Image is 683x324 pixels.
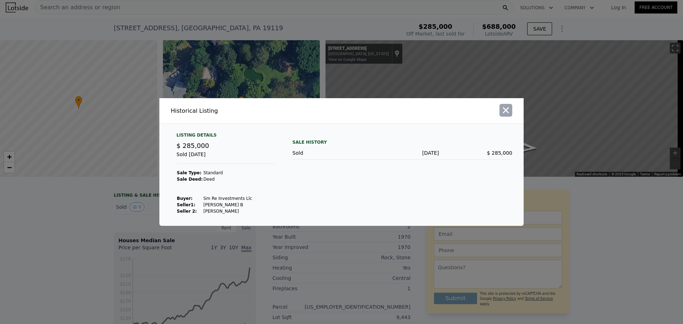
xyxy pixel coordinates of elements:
div: Sold [292,149,366,156]
div: Listing Details [176,132,275,141]
td: Deed [203,176,253,182]
div: [DATE] [366,149,439,156]
td: Sm Re Investments Llc [203,195,253,202]
strong: Seller 2: [177,209,197,214]
strong: Buyer : [177,196,192,201]
div: Sale History [292,138,512,147]
td: Standard [203,170,253,176]
div: Sold [DATE] [176,151,275,164]
td: [PERSON_NAME] [203,208,253,214]
span: $ 285,000 [176,142,209,149]
strong: Sale Deed: [177,177,203,182]
strong: Seller 1 : [177,202,195,207]
strong: Sale Type: [177,170,201,175]
span: $ 285,000 [487,150,512,156]
td: [PERSON_NAME] B [203,202,253,208]
div: Historical Listing [171,107,339,115]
